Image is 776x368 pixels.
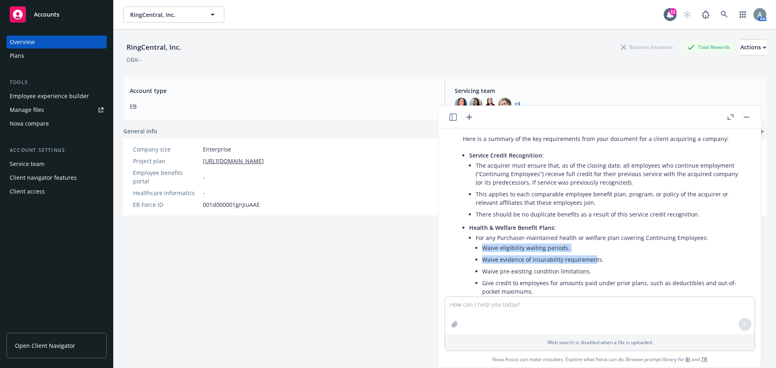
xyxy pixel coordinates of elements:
[10,49,24,62] div: Plans
[498,98,511,111] img: photo
[10,117,49,130] div: Nova compare
[482,254,743,265] li: Waive evidence of insurability requirements.
[15,341,75,350] span: Open Client Navigator
[476,160,743,188] li: The acquirer must ensure that, as of the closing date, all employees who continue employment (“Co...
[455,86,760,95] span: Servicing team
[6,49,107,62] a: Plans
[740,40,766,55] div: Actions
[463,135,743,143] p: Here is a summary of the key requirements from your document for a client acquiring a company:
[123,6,224,23] button: RingCentral, Inc.
[482,265,743,277] li: Waive pre-existing condition limitations.
[6,90,107,103] a: Employee experience builder
[130,102,435,111] span: EB
[10,90,89,103] div: Employee experience builder
[203,189,205,197] span: -
[455,98,468,111] img: photo
[133,189,200,197] div: Healthcare Informatics
[133,157,200,165] div: Project plan
[450,339,750,346] p: Web search is disabled when a file is uploaded
[757,127,766,137] a: add
[123,127,157,135] span: General info
[203,200,260,209] span: 001d000001gnJiuAAE
[476,188,743,208] li: This applies to each comparable employee benefit plan, program, or policy of the acquirer or rele...
[683,42,734,52] div: Total Rewards
[716,6,732,23] a: Search
[6,146,107,154] div: Account settings
[735,6,751,23] a: Switch app
[203,173,205,181] span: -
[515,102,520,107] a: +3
[203,157,264,165] a: [URL][DOMAIN_NAME]
[6,78,107,86] div: Tools
[492,351,707,368] span: Nova Assist can make mistakes. Explore what Nova can do: Browse prompt library for and
[203,145,231,154] span: Enterprise
[701,356,707,363] a: TR
[133,200,200,209] div: EB Force ID
[469,98,482,111] img: photo
[10,158,44,170] div: Service team
[617,42,677,52] div: Business Insurance
[484,98,497,111] img: photo
[6,103,107,116] a: Manage files
[6,158,107,170] a: Service team
[6,171,107,184] a: Client navigator features
[130,86,435,95] span: Account type
[123,42,184,53] div: RingCentral, Inc.
[6,117,107,130] a: Nova compare
[130,11,200,19] span: RingCentral, Inc.
[127,55,141,64] div: DBA: -
[469,151,544,159] span: Service Credit Recognition:
[133,168,200,185] div: Employee benefits portal
[469,224,556,231] span: Health & Welfare Benefit Plans:
[10,171,77,184] div: Client navigator features
[476,232,743,299] li: For any Purchaser-maintained health or welfare plan covering Continuing Employees:
[679,6,695,23] a: Start snowing
[476,208,743,220] li: There should be no duplicate benefits as a result of this service credit recognition.
[482,277,743,297] li: Give credit to employees for amounts paid under prior plans, such as deductibles and out-of-pocke...
[698,6,714,23] a: Report a Bug
[740,39,766,55] button: Actions
[6,3,107,26] a: Accounts
[133,145,200,154] div: Company size
[6,36,107,48] a: Overview
[753,8,766,21] img: photo
[34,11,59,18] span: Accounts
[669,8,677,15] div: 11
[6,185,107,198] a: Client access
[685,356,690,363] a: BI
[10,185,45,198] div: Client access
[10,103,44,116] div: Manage files
[10,36,35,48] div: Overview
[482,242,743,254] li: Waive eligibility waiting periods.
